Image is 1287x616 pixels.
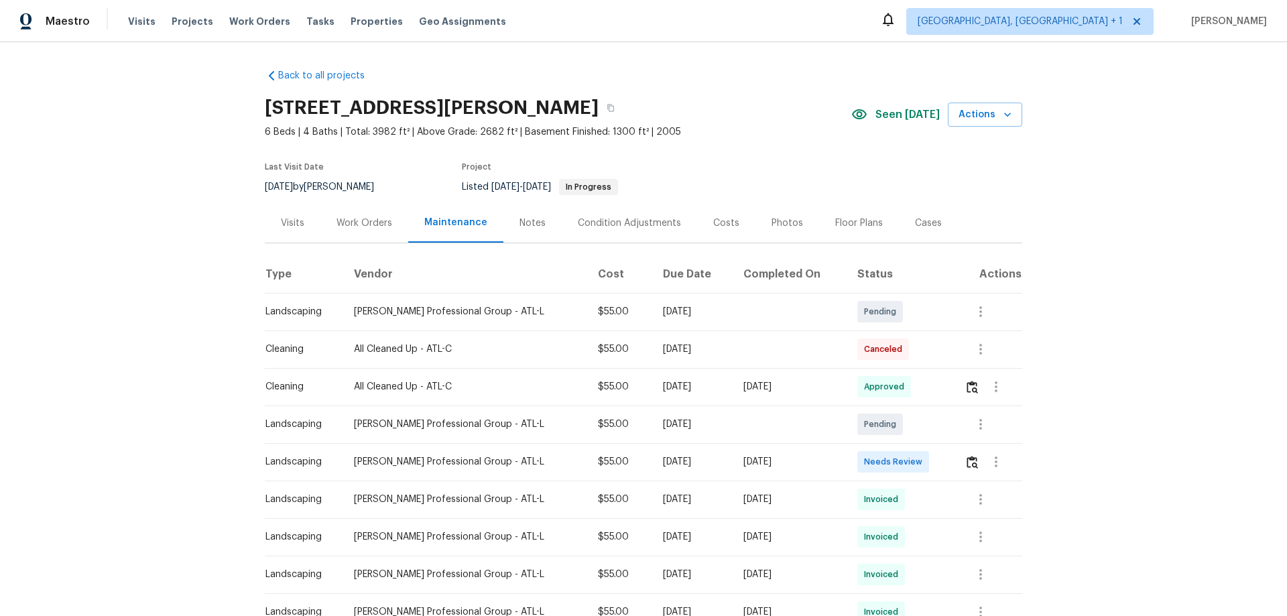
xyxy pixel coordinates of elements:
div: [PERSON_NAME] Professional Group - ATL-L [354,568,577,581]
div: Floor Plans [835,217,883,230]
div: [PERSON_NAME] Professional Group - ATL-L [354,455,577,469]
span: [PERSON_NAME] [1186,15,1267,28]
span: Actions [959,107,1012,123]
span: Approved [864,380,910,393]
span: Work Orders [229,15,290,28]
div: by [PERSON_NAME] [265,179,390,195]
span: Last Visit Date [265,163,324,171]
div: [DATE] [663,493,722,506]
span: Pending [864,305,902,318]
span: Canceled [864,343,908,356]
div: Landscaping [265,305,332,318]
span: Tasks [306,17,334,26]
span: Project [462,163,491,171]
div: All Cleaned Up - ATL-C [354,380,577,393]
button: Copy Address [599,96,623,120]
div: Landscaping [265,455,332,469]
th: Cost [587,255,652,293]
span: Geo Assignments [419,15,506,28]
span: - [491,182,551,192]
span: Listed [462,182,618,192]
th: Type [265,255,343,293]
div: [DATE] [663,568,722,581]
span: Needs Review [864,455,928,469]
div: [DATE] [743,493,836,506]
div: Work Orders [336,217,392,230]
div: $55.00 [598,493,641,506]
div: Cleaning [265,343,332,356]
th: Vendor [343,255,588,293]
span: Pending [864,418,902,431]
div: [DATE] [663,343,722,356]
div: Cleaning [265,380,332,393]
h2: [STREET_ADDRESS][PERSON_NAME] [265,101,599,115]
span: Projects [172,15,213,28]
span: Maestro [46,15,90,28]
div: $55.00 [598,305,641,318]
div: Maintenance [424,216,487,229]
div: Landscaping [265,493,332,506]
span: [GEOGRAPHIC_DATA], [GEOGRAPHIC_DATA] + 1 [918,15,1123,28]
span: [DATE] [265,182,293,192]
div: [DATE] [743,380,836,393]
img: Review Icon [967,381,978,393]
div: [DATE] [743,455,836,469]
div: Landscaping [265,568,332,581]
div: $55.00 [598,455,641,469]
div: [DATE] [663,418,722,431]
span: In Progress [560,183,617,191]
div: Condition Adjustments [578,217,681,230]
span: Properties [351,15,403,28]
div: [DATE] [663,530,722,544]
span: [DATE] [491,182,519,192]
div: Costs [713,217,739,230]
div: Visits [281,217,304,230]
div: Photos [772,217,803,230]
button: Review Icon [965,446,980,478]
div: Landscaping [265,530,332,544]
div: $55.00 [598,418,641,431]
div: All Cleaned Up - ATL-C [354,343,577,356]
span: 6 Beds | 4 Baths | Total: 3982 ft² | Above Grade: 2682 ft² | Basement Finished: 1300 ft² | 2005 [265,125,851,139]
img: Review Icon [967,456,978,469]
span: [DATE] [523,182,551,192]
th: Due Date [652,255,733,293]
a: Back to all projects [265,69,393,82]
div: [DATE] [663,455,722,469]
th: Completed On [733,255,847,293]
div: [PERSON_NAME] Professional Group - ATL-L [354,418,577,431]
div: Landscaping [265,418,332,431]
div: $55.00 [598,568,641,581]
button: Actions [948,103,1022,127]
div: Cases [915,217,942,230]
th: Status [847,255,954,293]
th: Actions [954,255,1022,293]
div: [PERSON_NAME] Professional Group - ATL-L [354,530,577,544]
div: $55.00 [598,530,641,544]
span: Visits [128,15,156,28]
span: Seen [DATE] [875,108,940,121]
div: Notes [519,217,546,230]
div: $55.00 [598,380,641,393]
div: $55.00 [598,343,641,356]
div: [DATE] [663,380,722,393]
div: [PERSON_NAME] Professional Group - ATL-L [354,493,577,506]
span: Invoiced [864,568,904,581]
div: [DATE] [743,530,836,544]
span: Invoiced [864,493,904,506]
div: [DATE] [663,305,722,318]
span: Invoiced [864,530,904,544]
div: [PERSON_NAME] Professional Group - ATL-L [354,305,577,318]
div: [DATE] [743,568,836,581]
button: Review Icon [965,371,980,403]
